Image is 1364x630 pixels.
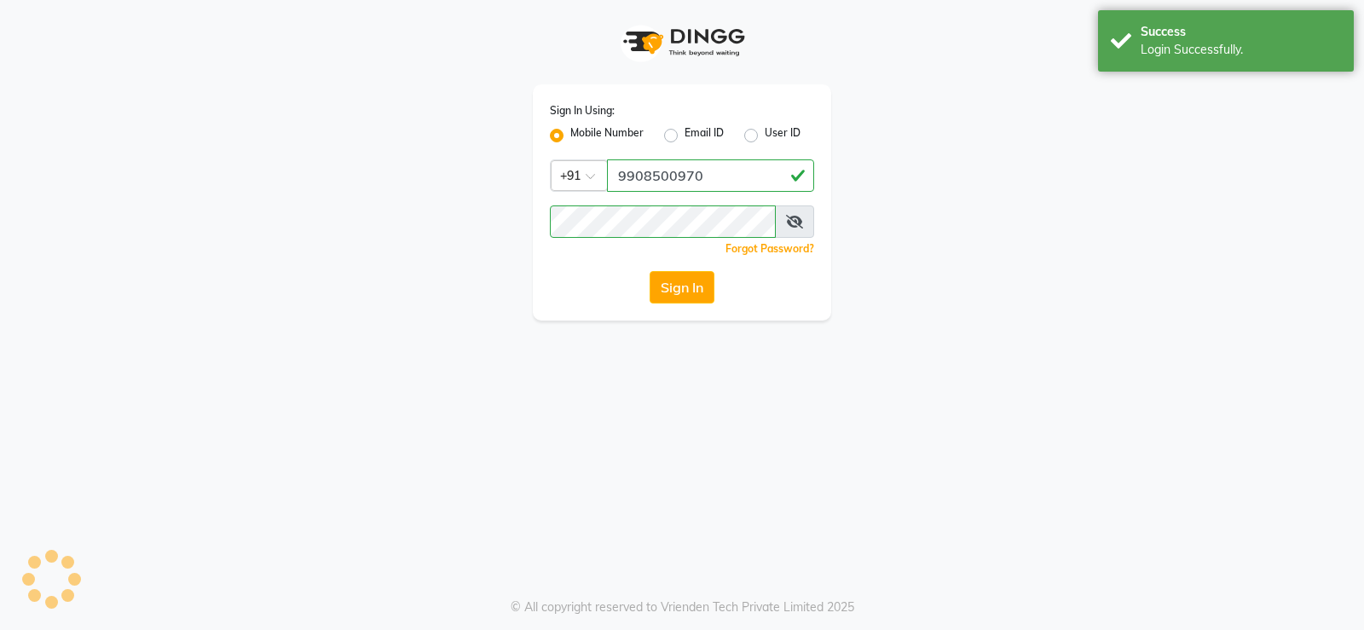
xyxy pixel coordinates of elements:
[1141,23,1341,41] div: Success
[1141,41,1341,59] div: Login Successfully.
[550,205,776,238] input: Username
[550,103,615,118] label: Sign In Using:
[570,125,644,146] label: Mobile Number
[650,271,714,303] button: Sign In
[607,159,814,192] input: Username
[614,17,750,67] img: logo1.svg
[725,242,814,255] a: Forgot Password?
[765,125,800,146] label: User ID
[685,125,724,146] label: Email ID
